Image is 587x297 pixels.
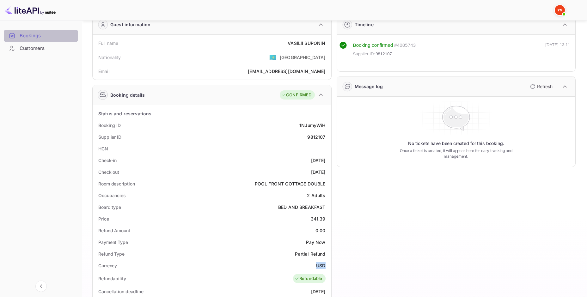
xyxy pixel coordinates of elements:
ya-tr-span: VASILII [288,40,303,46]
div: 341.39 [311,215,326,222]
ya-tr-span: Refund Type [98,251,125,257]
ya-tr-span: Email [98,69,109,74]
button: Collapse navigation [35,281,47,292]
ya-tr-span: Message log [355,84,383,89]
ya-tr-span: HCN [98,146,108,151]
ya-tr-span: Board type [98,204,121,210]
ya-tr-span: [GEOGRAPHIC_DATA] [280,55,326,60]
ya-tr-span: CONFIRMED [286,92,311,98]
div: Customers [4,42,78,55]
div: # 4085743 [394,42,416,49]
ya-tr-span: 2 Adults [307,193,325,198]
ya-tr-span: Nationality [98,55,121,60]
ya-tr-span: Check-in [98,158,117,163]
div: [DATE] [311,288,326,295]
button: Refresh [526,82,555,92]
div: [DATE] [311,169,326,175]
ya-tr-span: Booking details [110,92,145,98]
ya-tr-span: No tickets have been created for this booking. [408,140,504,147]
ya-tr-span: Status and reservations [98,111,151,116]
ya-tr-span: Refund Amount [98,228,130,233]
ya-tr-span: Check out [98,169,119,175]
div: 9812107 [307,134,325,140]
ya-tr-span: 1NJumyWiH [299,123,325,128]
ya-tr-span: Partial Refund [295,251,325,257]
ya-tr-span: Price [98,216,109,221]
ya-tr-span: Customers [20,45,45,52]
ya-tr-span: Refundable [299,276,322,282]
a: Bookings [4,30,78,41]
div: [DATE] [311,157,326,164]
ya-tr-span: BED AND BREAKFAST [278,204,326,210]
ya-tr-span: Currency [98,263,117,268]
ya-tr-span: Timeline [355,22,374,27]
a: Customers [4,42,78,54]
div: Bookings [4,30,78,42]
ya-tr-span: confirmed [372,42,393,48]
ya-tr-span: Refundability [98,276,126,281]
ya-tr-span: Pay Now [306,239,325,245]
ya-tr-span: Payment Type [98,239,128,245]
ya-tr-span: POOL FRONT COTTAGE DOUBLE [255,181,326,186]
ya-tr-span: Booking [353,42,370,48]
ya-tr-span: [EMAIL_ADDRESS][DOMAIN_NAME] [248,69,325,74]
ya-tr-span: Cancellation deadline [98,289,144,294]
ya-tr-span: USD [316,263,325,268]
div: 0.00 [315,227,326,234]
ya-tr-span: 9812107 [376,52,392,56]
ya-tr-span: Guest information [110,21,151,28]
ya-tr-span: Refresh [537,84,553,89]
ya-tr-span: [DATE] 13:11 [545,42,570,47]
ya-tr-span: Supplier ID: [353,52,375,56]
ya-tr-span: Once a ticket is created, it will appear here for easy tracking and management. [392,148,520,159]
ya-tr-span: Supplier ID [98,134,121,140]
ya-tr-span: Full name [98,40,118,46]
img: Yandex Support [555,5,565,15]
ya-tr-span: 🇰🇿 [269,54,277,61]
ya-tr-span: Booking ID [98,123,121,128]
ya-tr-span: Room description [98,181,135,186]
img: LiteAPI logo [5,5,56,15]
ya-tr-span: SUPONIN [304,40,325,46]
span: United States [269,52,277,63]
ya-tr-span: Bookings [20,32,41,39]
ya-tr-span: Occupancies [98,193,126,198]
